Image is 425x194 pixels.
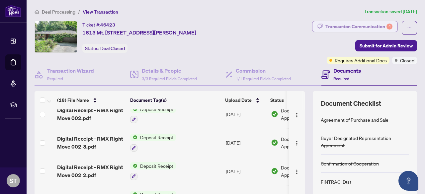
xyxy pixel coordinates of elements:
span: 1/1 Required Fields Completed [236,76,291,81]
span: Document Approved [281,164,322,178]
th: Status [268,91,324,109]
img: Logo [294,141,299,146]
span: View Transaction [83,9,118,15]
span: Closed [400,57,414,64]
span: Requires Additional Docs [335,57,387,64]
article: Transaction saved [DATE] [364,8,417,16]
h4: Documents [333,67,361,75]
th: Document Tag(s) [127,91,222,109]
th: (18) File Name [54,91,127,109]
button: Logo [292,166,302,176]
button: Submit for Admin Review [355,40,417,51]
span: Document Approved [281,135,322,150]
td: [DATE] [223,128,268,157]
td: [DATE] [223,157,268,185]
span: 1613 Mt. [STREET_ADDRESS][PERSON_NAME] [82,29,196,36]
span: Submit for Admin Review [360,40,413,51]
span: (18) File Name [57,97,89,104]
button: Transaction Communication4 [312,21,398,32]
button: Status IconDeposit Receipt [130,134,176,152]
h4: Transaction Wizard [47,67,94,75]
button: Logo [292,137,302,148]
img: Document Status [271,110,278,118]
span: Deal Processing [42,9,75,15]
div: Confirmation of Cooperation [321,160,379,167]
button: Open asap [398,171,418,191]
span: home [35,10,39,14]
img: IMG-S12177845_1.jpg [35,21,77,52]
span: Digital Receipt - RMX Right Move 002 3.pdf [57,135,125,151]
span: Document Checklist [321,99,381,108]
span: 46423 [100,22,115,28]
div: Ticket #: [82,21,115,29]
div: Buyer Designated Representation Agreement [321,134,409,149]
img: Document Status [271,167,278,175]
span: ST [10,176,17,185]
span: Status [270,97,284,104]
img: Status Icon [130,134,137,141]
img: Document Status [271,139,278,146]
span: 3/3 Required Fields Completed [142,76,197,81]
span: Document Approved [281,107,322,121]
span: Upload Date [225,97,252,104]
div: 4 [386,24,392,30]
h4: Details & People [142,67,197,75]
img: Status Icon [130,162,137,169]
button: Status IconDeposit Receipt [130,105,176,123]
img: logo [5,5,21,17]
button: Status IconDeposit Receipt [130,162,176,180]
span: Digital Receipt - RMX Right Move 002.pdf [57,106,125,122]
h4: Commission [236,67,291,75]
img: Logo [294,169,299,174]
td: [DATE] [223,100,268,129]
div: Transaction Communication [325,21,392,32]
img: Logo [294,112,299,118]
button: Logo [292,109,302,119]
span: Required [333,76,349,81]
span: Required [47,76,63,81]
span: Deposit Receipt [137,162,176,169]
div: Agreement of Purchase and Sale [321,116,388,123]
span: Deal Closed [100,45,125,51]
span: ellipsis [407,26,412,30]
div: Status: [82,44,127,53]
span: Digital Receipt - RMX Right Move 002 2.pdf [57,163,125,179]
li: / [78,8,80,16]
div: FINTRAC ID(s) [321,178,351,185]
th: Upload Date [222,91,268,109]
span: Deposit Receipt [137,134,176,141]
